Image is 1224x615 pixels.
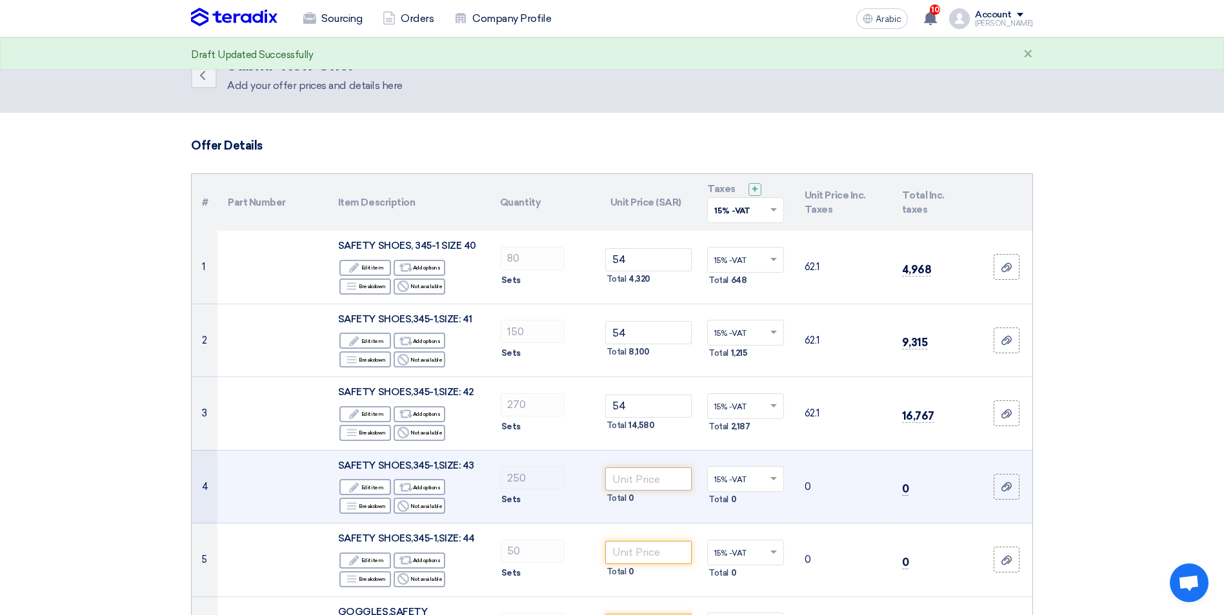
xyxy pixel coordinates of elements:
font: Taxes [707,183,736,195]
input: Unit Price [605,248,692,271]
span: Total [708,493,728,506]
div: Open chat [1170,563,1209,602]
h3: Offer Details [191,139,1033,153]
span: 1,215 [731,347,748,360]
input: Unit Price [605,541,692,564]
font: Not available [410,574,442,584]
div: Account [975,10,1012,21]
td: 3 [192,377,217,451]
span: 648 [731,274,747,287]
input: RFQ_STEP1.ITEMS.2.AMOUNT_TITLE [500,320,565,343]
th: Unit Price (SAR) [600,174,697,231]
td: 4 [192,450,217,523]
font: Breakdown [359,574,386,584]
span: 14,580 [628,419,654,432]
font: Breakdown [359,281,386,291]
th: # [192,174,217,231]
span: SAFETY SHOES,345-1,SIZE: 43 [338,460,474,471]
font: Sourcing [321,11,362,26]
font: 4,968 [902,263,932,276]
font: Edit item [361,262,384,273]
input: Unit Price [605,321,692,344]
span: Total [708,420,728,433]
font: Not available [410,501,442,511]
font: 0 [902,482,909,495]
td: 62.1 [794,304,892,377]
img: profile_test.png [949,8,970,29]
span: Total [708,567,728,580]
th: Total Inc. taxes [892,174,981,231]
input: RFQ_STEP1.ITEMS.2.AMOUNT_TITLE [500,466,565,489]
font: Add options [413,336,441,346]
span: SAFETY SHOES, 345-1 SIZE 40 [338,240,476,251]
span: SAFETY SHOES,345-1,SIZE: 42 [338,386,474,398]
font: Orders [401,11,434,26]
span: Arabic [876,15,901,24]
a: Sourcing [293,5,372,33]
span: Total [607,492,627,505]
span: 2,187 [731,420,750,433]
div: Add your offer prices and details here [227,78,403,93]
ng-select: VAT [707,247,784,273]
font: 9,315 [902,336,928,349]
th: Item Description [328,174,490,231]
span: Total [607,346,627,358]
font: 0 [902,556,909,569]
div: Draft Updated Successfully [191,48,314,63]
td: 5 [192,523,217,597]
font: Breakdown [359,355,386,365]
input: RFQ_STEP1.ITEMS.2.AMOUNT_TITLE [500,247,565,270]
td: 0 [794,523,892,597]
a: Orders [372,5,444,33]
font: Not available [410,281,442,291]
span: 10 [930,5,940,15]
input: Unit Price [605,467,692,491]
td: 2 [192,304,217,377]
input: RFQ_STEP1.ITEMS.2.AMOUNT_TITLE [500,540,565,563]
span: Sets [501,274,521,287]
span: Total [607,565,627,578]
font: Edit item [361,555,384,565]
td: 0 [794,450,892,523]
th: Part Number [217,174,328,231]
font: Edit item [361,482,384,493]
span: Sets [501,347,521,360]
span: Sets [501,493,521,506]
div: [PERSON_NAME] [975,20,1033,27]
span: Total [607,273,627,286]
font: Edit item [361,409,384,419]
font: Company Profile [472,11,551,26]
font: Add options [413,482,441,493]
span: SAFETY SHOES,345-1,SIZE: 41 [338,313,472,325]
input: Unit Price [605,395,692,418]
th: Unit Price Inc. Taxes [794,174,892,231]
span: Total [607,419,627,432]
font: Add options [413,555,441,565]
input: RFQ_STEP1.ITEMS.2.AMOUNT_TITLE [500,393,565,416]
span: 8,100 [628,346,650,358]
ng-select: VAT [707,466,784,492]
font: Not available [410,427,442,438]
span: Total [708,274,728,287]
font: Add options [413,409,441,419]
span: + [752,183,758,195]
font: Breakdown [359,501,386,511]
span: 0 [628,565,634,578]
font: Add options [413,262,441,273]
img: Teradix logo [191,8,277,27]
button: Arabic [856,8,908,29]
ng-select: VAT [707,540,784,565]
font: 16,767 [902,409,934,422]
span: 0 [731,567,737,580]
ng-select: VAT [707,393,784,419]
td: 1 [192,231,217,304]
td: 62.1 [794,231,892,304]
font: Not available [410,355,442,365]
td: 62.1 [794,377,892,451]
span: SAFETY SHOES,345-1,SIZE: 44 [338,532,475,544]
span: 0 [731,493,737,506]
font: Edit item [361,336,384,346]
span: Total [708,347,728,360]
font: Breakdown [359,427,386,438]
span: 4,320 [628,273,650,286]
